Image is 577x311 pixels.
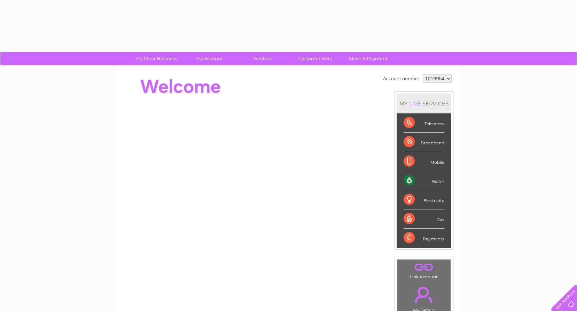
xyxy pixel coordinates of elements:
[404,113,444,133] div: Telecoms
[399,261,449,273] a: .
[287,52,344,65] a: Customer Help
[397,94,451,113] div: MY SERVICES
[404,190,444,209] div: Electricity
[404,171,444,190] div: Water
[181,52,238,65] a: My Account
[404,152,444,171] div: Mobile
[340,52,397,65] a: Make A Payment
[397,259,451,281] td: Link Account
[404,133,444,152] div: Broadband
[381,73,421,85] td: Account number
[408,100,422,107] div: LIVE
[399,282,449,307] a: .
[404,209,444,229] div: Gas
[128,52,185,65] a: My Clear Business
[234,52,291,65] a: Services
[404,229,444,247] div: Payments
